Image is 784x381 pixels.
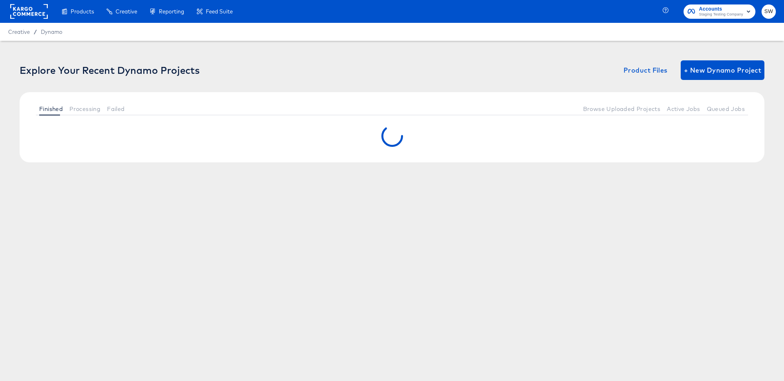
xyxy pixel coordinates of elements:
[762,4,776,19] button: SW
[707,106,745,112] span: Queued Jobs
[684,4,755,19] button: AccountsStaging Testing Company
[71,8,94,15] span: Products
[116,8,137,15] span: Creative
[30,29,41,35] span: /
[39,106,63,112] span: Finished
[107,106,125,112] span: Failed
[684,64,761,76] span: + New Dynamo Project
[206,8,233,15] span: Feed Suite
[20,64,200,76] div: Explore Your Recent Dynamo Projects
[583,106,661,112] span: Browse Uploaded Projects
[159,8,184,15] span: Reporting
[699,11,743,18] span: Staging Testing Company
[699,5,743,13] span: Accounts
[624,64,668,76] span: Product Files
[69,106,100,112] span: Processing
[8,29,30,35] span: Creative
[41,29,62,35] a: Dynamo
[667,106,700,112] span: Active Jobs
[620,60,671,80] button: Product Files
[681,60,764,80] button: + New Dynamo Project
[765,7,773,16] span: SW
